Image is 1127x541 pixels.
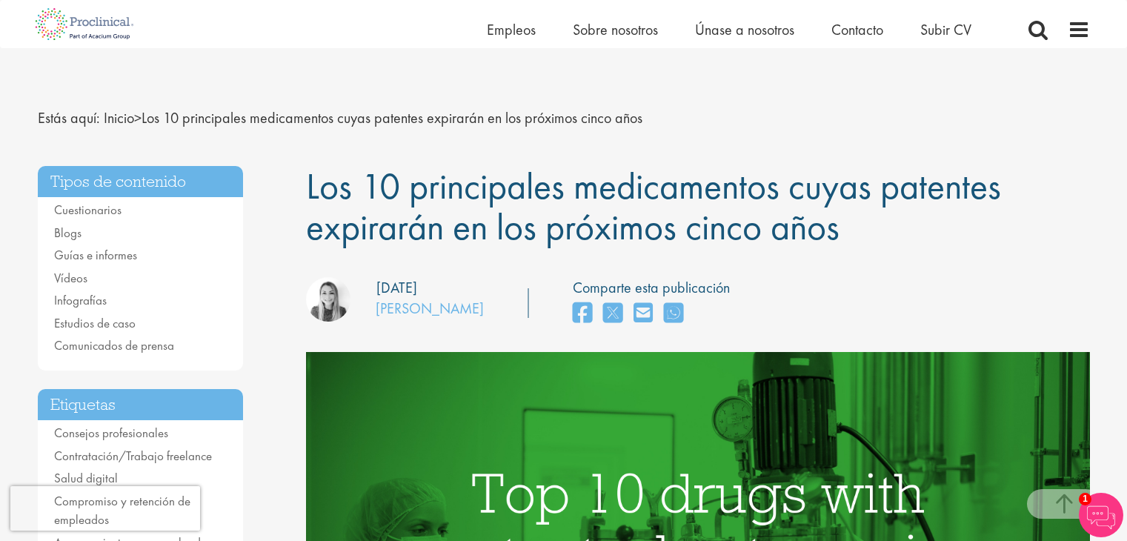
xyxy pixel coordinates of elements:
a: Cuestionarios [54,202,122,218]
font: Estás aquí: [38,108,100,127]
font: > [134,108,142,127]
a: Estudios de caso [54,315,136,331]
a: Únase a nosotros [695,20,794,39]
font: Etiquetas [50,394,116,414]
a: compartir en whatsapp [664,298,683,330]
iframe: reCAPTCHA [10,486,200,531]
a: compartir en twitter [603,298,622,330]
a: Guías e informes [54,247,137,263]
font: Los 10 principales medicamentos cuyas patentes expirarán en los próximos cinco años [306,162,1001,250]
a: Empleos [487,20,536,39]
font: [DATE] [376,278,417,297]
a: Subir CV [920,20,971,39]
a: Vídeos [54,270,87,286]
a: Salud digital [54,470,118,486]
font: Los 10 principales medicamentos cuyas patentes expirarán en los próximos cinco años [142,108,642,127]
a: Contratación/Trabajo freelance [54,448,212,464]
a: compartir en facebook [573,298,592,330]
a: breadcrumb link [104,108,134,127]
font: Comparte esta publicación [573,278,730,297]
a: Sobre nosotros [573,20,658,39]
img: Chatbot [1079,493,1123,537]
a: Infografías [54,292,107,308]
img: Hannah Burke [306,277,350,322]
font: Inicio [104,108,134,127]
font: Tipos de contenido [50,171,186,191]
a: Comunicados de prensa [54,337,174,354]
a: Blogs [54,225,82,241]
a: Consejos profesionales [54,425,168,441]
a: compartir por correo electrónico [634,298,653,330]
a: [PERSON_NAME] [376,299,484,318]
font: 1 [1083,494,1088,504]
a: Contacto [831,20,883,39]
